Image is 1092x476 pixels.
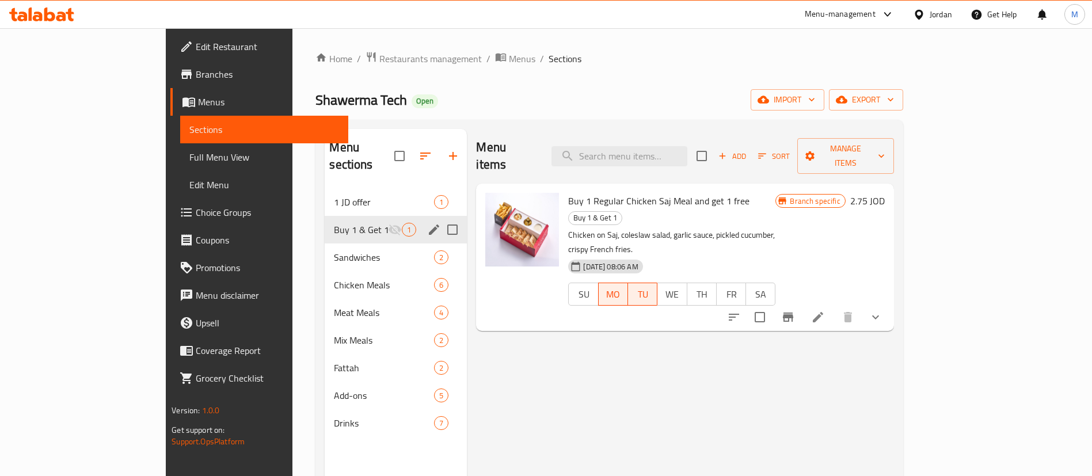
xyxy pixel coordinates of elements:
div: items [434,389,448,402]
span: Upsell [196,316,339,330]
button: TU [628,283,657,306]
span: Sandwiches [334,250,434,264]
svg: Show Choices [869,310,882,324]
a: Menu disclaimer [170,281,348,309]
a: Branches [170,60,348,88]
a: Coupons [170,226,348,254]
span: Sort [758,150,790,163]
span: Promotions [196,261,339,275]
span: Grocery Checklist [196,371,339,385]
input: search [551,146,687,166]
span: Version: [172,403,200,418]
div: Sandwiches2 [325,243,467,271]
div: items [434,361,448,375]
button: TH [687,283,717,306]
button: Add section [439,142,467,170]
span: Manage items [806,142,885,170]
span: Restaurants management [379,52,482,66]
button: delete [834,303,862,331]
div: Jordan [930,8,952,21]
span: Add item [714,147,751,165]
span: Mix Meals [334,333,434,347]
a: Menus [495,51,535,66]
span: Menu disclaimer [196,288,339,302]
button: Sort [755,147,793,165]
div: Meat Meals4 [325,299,467,326]
span: Get support on: [172,422,225,437]
span: Add-ons [334,389,434,402]
div: items [434,333,448,347]
div: Buy 1 & Get 1 [334,223,388,237]
button: SA [745,283,775,306]
span: 4 [435,307,448,318]
div: Open [412,94,438,108]
span: Shawerma Tech [315,87,407,113]
div: Menu-management [805,7,876,21]
span: Edit Menu [189,178,339,192]
span: Add [717,150,748,163]
span: 7 [435,418,448,429]
a: Sections [180,116,348,143]
span: Drinks [334,416,434,430]
span: Full Menu View [189,150,339,164]
span: Meat Meals [334,306,434,319]
button: edit [425,221,443,238]
a: Upsell [170,309,348,337]
span: Select section [690,144,714,168]
span: 1.0.0 [202,403,220,418]
span: Branch specific [785,196,844,207]
a: Choice Groups [170,199,348,226]
span: export [838,93,894,107]
nav: breadcrumb [315,51,903,66]
span: 1 [435,197,448,208]
button: SU [568,283,598,306]
div: Add-ons5 [325,382,467,409]
a: Edit Menu [180,171,348,199]
button: sort-choices [720,303,748,331]
div: 1 JD offer [334,195,434,209]
span: Sort sections [412,142,439,170]
span: 2 [435,363,448,374]
li: / [486,52,490,66]
a: Support.OpsPlatform [172,434,245,449]
button: MO [598,283,628,306]
span: Menus [198,95,339,109]
span: TU [633,286,653,303]
a: Coverage Report [170,337,348,364]
span: WE [662,286,682,303]
span: Choice Groups [196,205,339,219]
div: Buy 1 & Get 1 [568,211,622,225]
div: items [434,306,448,319]
span: MO [603,286,623,303]
span: Coupons [196,233,339,247]
span: Buy 1 & Get 1 [569,211,622,224]
div: items [434,278,448,292]
span: 6 [435,280,448,291]
span: FR [721,286,741,303]
button: export [829,89,903,111]
span: SU [573,286,593,303]
button: show more [862,303,889,331]
a: Edit menu item [811,310,825,324]
a: Edit Restaurant [170,33,348,60]
span: Buy 1 Regular Chicken Saj Meal and get 1 free [568,192,749,210]
li: / [357,52,361,66]
span: Fattah [334,361,434,375]
span: Sections [189,123,339,136]
div: Buy 1 & Get 11edit [325,216,467,243]
span: M [1071,8,1078,21]
a: Promotions [170,254,348,281]
span: Select to update [748,305,772,329]
div: items [402,223,416,237]
span: 2 [435,335,448,346]
span: TH [692,286,712,303]
span: Coverage Report [196,344,339,357]
button: Branch-specific-item [774,303,802,331]
div: items [434,416,448,430]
